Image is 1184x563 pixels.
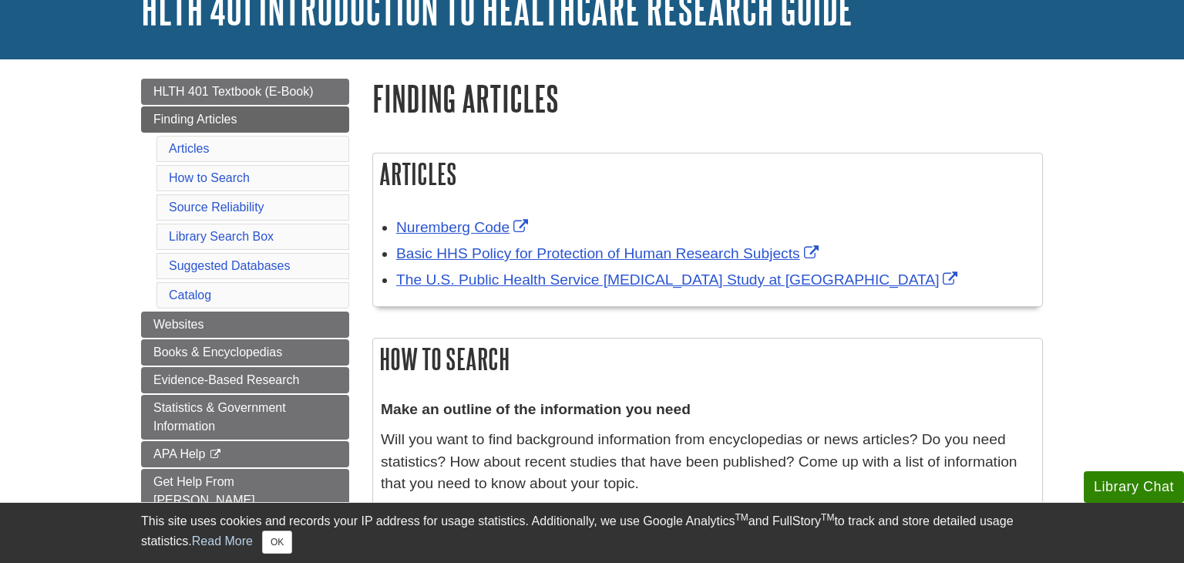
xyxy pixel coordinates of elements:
a: Source Reliability [169,201,264,214]
h1: Finding Articles [372,79,1043,118]
a: Link opens in new window [396,245,822,261]
h2: How to Search [373,339,1042,379]
span: Get Help From [PERSON_NAME] [153,475,255,507]
a: Suggested Databases [169,259,290,272]
sup: TM [821,512,834,523]
a: Read More [192,534,253,548]
span: Websites [153,318,204,331]
div: Guide Page Menu [141,79,349,514]
a: Catalog [169,288,211,302]
span: APA Help [153,447,205,460]
span: Finding Articles [153,113,237,126]
a: Statistics & Government Information [141,395,349,440]
a: APA Help [141,441,349,467]
a: HLTH 401 Textbook (E-Book) [141,79,349,105]
a: How to Search [169,171,250,184]
a: Books & Encyclopedias [141,339,349,366]
i: This link opens in a new window [209,450,222,460]
a: Get Help From [PERSON_NAME] [141,469,349,514]
sup: TM [735,512,748,523]
span: Statistics & Government Information [153,401,286,433]
span: Books & Encyclopedias [153,346,282,359]
span: HLTH 401 Textbook (E-Book) [153,85,314,98]
a: Evidence-Based Research [141,367,349,393]
a: Link opens in new window [396,271,961,288]
span: Evidence-Based Research [153,373,299,386]
button: Library Chat [1084,471,1184,503]
button: Close [262,531,292,554]
a: Finding Articles [141,106,349,133]
strong: Make an outline of the information you need [381,401,691,417]
a: Articles [169,142,209,155]
a: Websites [141,312,349,338]
div: This site uses cookies and records your IP address for usage statistics. Additionally, we use Goo... [141,512,1043,554]
a: Link opens in new window [396,219,532,235]
a: Library Search Box [169,230,274,243]
h2: Articles [373,153,1042,194]
p: Will you want to find background information from encyclopedias or news articles? Do you need sta... [381,429,1034,495]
